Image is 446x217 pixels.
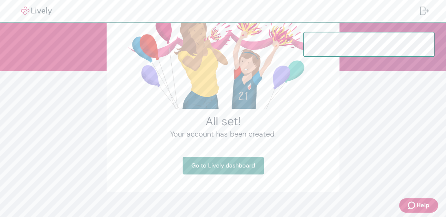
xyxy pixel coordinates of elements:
[399,198,438,213] button: Zendesk support iconHelp
[16,7,57,15] img: Lively
[414,2,434,20] button: Log out
[408,201,417,210] svg: Zendesk support icon
[124,114,322,129] h2: All set!
[124,129,322,139] h4: Your account has been created.
[183,157,264,174] a: Go to Lively dashboard
[417,201,429,210] span: Help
